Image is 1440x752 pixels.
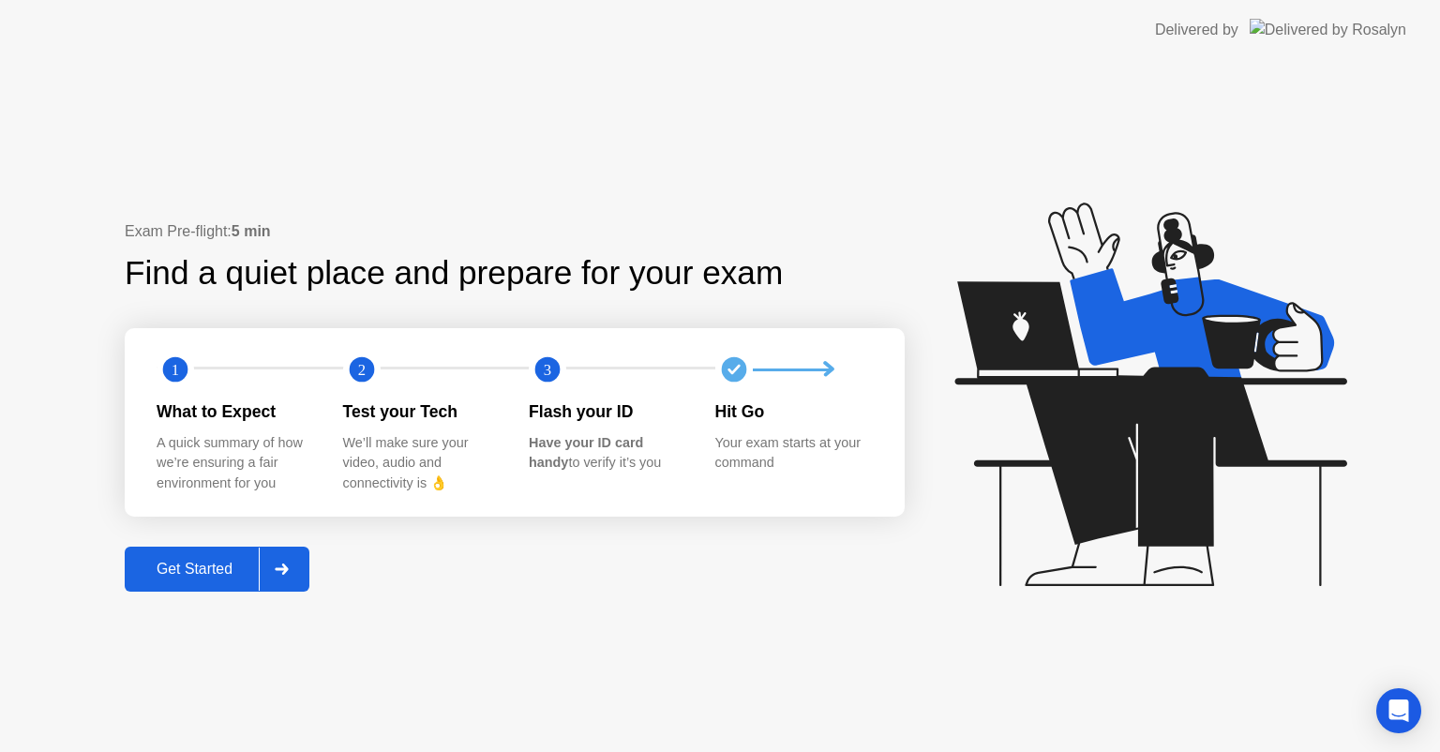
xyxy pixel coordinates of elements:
div: Test your Tech [343,399,500,424]
text: 3 [544,361,551,379]
div: We’ll make sure your video, audio and connectivity is 👌 [343,433,500,494]
text: 2 [357,361,365,379]
div: Hit Go [715,399,872,424]
b: Have your ID card handy [529,435,643,471]
b: 5 min [232,223,271,239]
div: Flash your ID [529,399,685,424]
div: Open Intercom Messenger [1376,688,1421,733]
div: Delivered by [1155,19,1238,41]
div: to verify it’s you [529,433,685,474]
button: Get Started [125,547,309,592]
div: Your exam starts at your command [715,433,872,474]
div: A quick summary of how we’re ensuring a fair environment for you [157,433,313,494]
div: Find a quiet place and prepare for your exam [125,248,786,298]
text: 1 [172,361,179,379]
div: Exam Pre-flight: [125,220,905,243]
div: Get Started [130,561,259,578]
img: Delivered by Rosalyn [1250,19,1406,40]
div: What to Expect [157,399,313,424]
